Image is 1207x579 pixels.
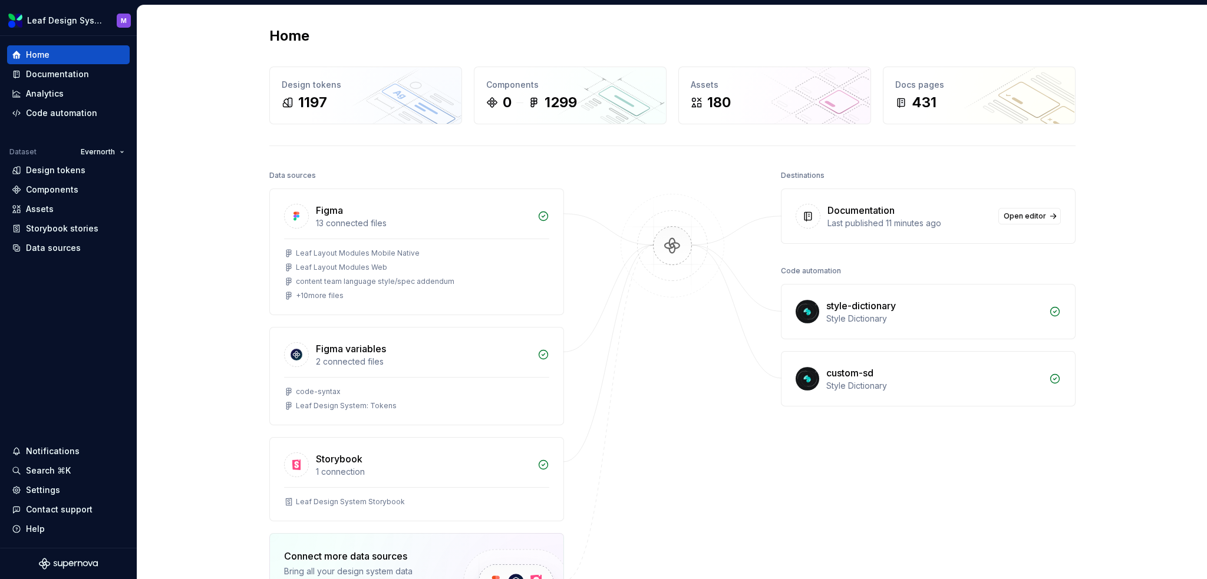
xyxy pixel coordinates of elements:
div: code-syntax [296,387,341,396]
div: 0 [503,93,512,112]
a: Storybook1 connectionLeaf Design System Storybook [269,437,564,521]
div: M [121,16,127,25]
div: 180 [707,93,731,112]
div: Assets [26,203,54,215]
a: Design tokens [7,161,130,180]
div: Components [26,184,78,196]
div: Figma variables [316,342,386,356]
a: Assets180 [678,67,871,124]
a: Analytics [7,84,130,103]
div: Data sources [26,242,81,254]
div: 1 connection [316,466,530,478]
div: Dataset [9,147,37,157]
a: Design tokens1197 [269,67,462,124]
button: Search ⌘K [7,461,130,480]
a: Components01299 [474,67,667,124]
div: Destinations [781,167,825,184]
div: Leaf Design System: Tokens [296,401,397,411]
a: Open editor [998,208,1061,224]
div: Last published 11 minutes ago [827,217,991,229]
div: Data sources [269,167,316,184]
button: Help [7,520,130,538]
div: + 10 more files [296,291,344,300]
div: Design tokens [282,79,450,91]
a: Settings [7,481,130,499]
a: Storybook stories [7,219,130,238]
button: Contact support [7,500,130,519]
a: Docs pages431 [883,67,1076,124]
div: Style Dictionary [826,380,1042,392]
svg: Supernova Logo [39,558,98,570]
div: custom-sd [826,366,873,380]
a: Data sources [7,239,130,257]
div: Assets [691,79,859,91]
div: Figma [316,203,343,217]
div: Leaf Design System Storybook [296,497,405,507]
a: Figma variables2 connected filescode-syntaxLeaf Design System: Tokens [269,327,564,425]
button: Evernorth [75,144,130,160]
div: 1299 [545,93,577,112]
button: Notifications [7,442,130,461]
div: Analytics [26,88,64,100]
img: 6e787e26-f4c0-4230-8924-624fe4a2d214.png [8,14,22,28]
a: Assets [7,200,130,219]
div: Design tokens [26,164,85,176]
div: Leaf Layout Modules Web [296,263,387,272]
span: Open editor [1004,211,1046,221]
div: Settings [26,484,60,496]
div: Storybook stories [26,223,98,234]
div: Notifications [26,445,80,457]
div: Code automation [26,107,97,119]
div: Storybook [316,452,362,466]
div: Style Dictionary [826,313,1042,325]
div: Components [486,79,654,91]
div: 1197 [298,93,327,112]
div: Search ⌘K [26,465,71,477]
div: Leaf Layout Modules Mobile Native [296,249,420,258]
div: 2 connected files [316,356,530,368]
div: Documentation [827,203,895,217]
button: Leaf Design SystemM [2,8,134,33]
div: Documentation [26,68,89,80]
div: content team language style/spec addendum [296,277,454,286]
div: Contact support [26,504,93,515]
div: 431 [912,93,936,112]
a: Figma13 connected filesLeaf Layout Modules Mobile NativeLeaf Layout Modules Webcontent team langu... [269,188,564,315]
div: Home [26,49,50,61]
h2: Home [269,27,309,45]
div: Connect more data sources [284,549,443,563]
a: Documentation [7,65,130,84]
a: Code automation [7,104,130,123]
div: 13 connected files [316,217,530,229]
a: Home [7,45,130,64]
div: Code automation [781,263,841,279]
div: Help [26,523,45,535]
div: Leaf Design System [27,15,103,27]
span: Evernorth [81,147,115,157]
div: Docs pages [895,79,1063,91]
div: style-dictionary [826,299,896,313]
a: Components [7,180,130,199]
